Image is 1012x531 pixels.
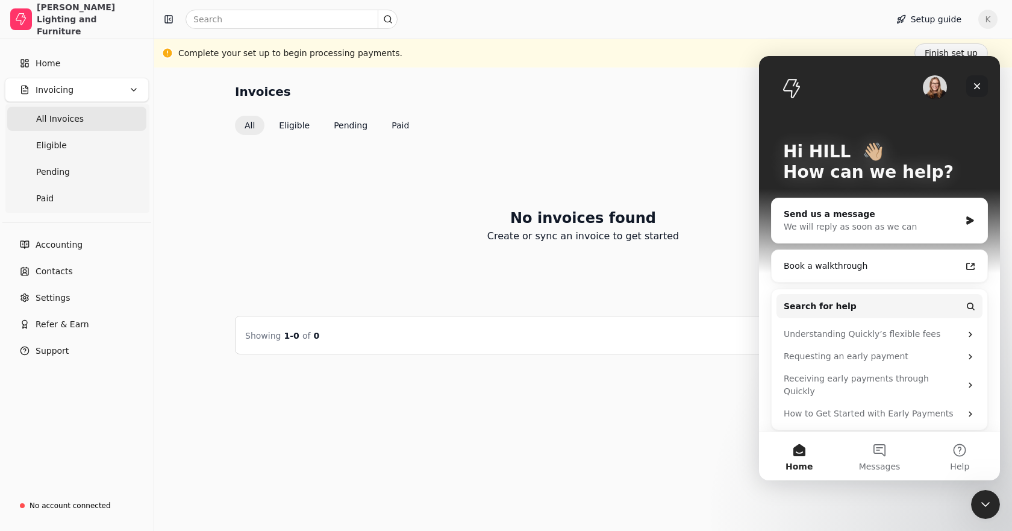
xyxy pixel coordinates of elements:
[36,166,70,178] span: Pending
[36,192,54,205] span: Paid
[382,116,419,135] button: Paid
[5,286,149,310] a: Settings
[7,186,146,210] a: Paid
[487,229,679,244] p: Create or sync an invoice to get started
[7,133,146,157] a: Eligible
[284,331,299,341] span: 1 - 0
[36,139,67,152] span: Eligible
[5,51,149,75] a: Home
[36,57,60,70] span: Home
[36,345,69,357] span: Support
[759,56,1000,480] iframe: Intercom live chat
[36,84,73,96] span: Invoicing
[971,490,1000,519] iframe: Intercom live chat
[314,331,320,341] span: 0
[5,233,149,257] a: Accounting
[324,116,377,135] button: Pending
[235,116,419,135] div: Invoice filter options
[30,500,111,511] div: No account connected
[5,312,149,336] button: Refer & Earn
[887,10,971,29] button: Setup guide
[269,116,319,135] button: Eligible
[978,10,998,29] button: K
[235,116,264,135] button: All
[235,82,291,101] h2: Invoices
[7,107,146,131] a: All Invoices
[5,495,149,517] a: No account connected
[37,1,143,37] div: [PERSON_NAME] Lighting and Furniture
[178,47,402,60] div: Complete your set up to begin processing payments.
[7,160,146,184] a: Pending
[186,10,398,29] input: Search
[36,318,89,331] span: Refer & Earn
[302,331,311,341] span: of
[36,113,84,125] span: All Invoices
[36,265,73,278] span: Contacts
[510,207,656,229] h2: No invoices found
[36,239,83,251] span: Accounting
[5,339,149,363] button: Support
[914,43,988,63] button: Finish set up
[245,331,281,341] span: Showing
[36,292,70,304] span: Settings
[5,78,149,102] button: Invoicing
[5,259,149,283] a: Contacts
